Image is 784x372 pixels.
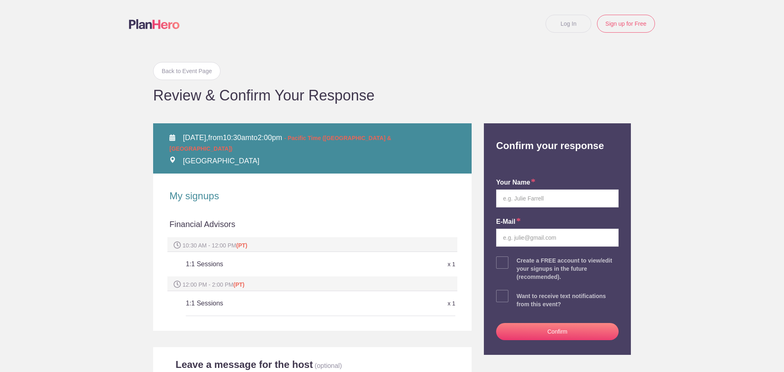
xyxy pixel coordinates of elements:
div: x 1 [365,296,455,311]
div: Create a FREE account to view/edit your signups in the future (recommended). [517,256,619,281]
span: - Pacific Time ([GEOGRAPHIC_DATA] & [GEOGRAPHIC_DATA]) [169,135,391,152]
img: Calendar alt [169,134,175,141]
span: [DATE], [183,134,208,142]
input: e.g. julie@gmail.com [496,229,619,247]
span: (PT) [236,242,247,249]
div: 12:00 PM - 2:00 PM [167,276,457,291]
label: E-mail [496,217,521,227]
a: Back to Event Page [153,62,220,80]
h5: 1:1 Sessions [186,256,365,272]
img: Spot time [174,281,181,288]
div: Want to receive text notifications from this event? [517,292,619,308]
a: Log In [546,15,591,33]
h1: Review & Confirm Your Response [153,88,631,103]
label: your name [496,178,535,187]
span: from to [169,134,391,152]
button: Confirm [496,323,619,340]
div: x 1 [365,257,455,272]
h2: Confirm your response [490,123,625,152]
div: 10:30 AM - 12:00 PM [167,237,457,252]
p: (optional) [315,362,342,369]
h2: My signups [169,190,455,202]
img: Logo main planhero [129,19,180,29]
h5: 1:1 Sessions [186,295,365,312]
input: e.g. Julie Farrell [496,189,619,207]
div: Financial Advisors [169,218,455,237]
img: Spot time [174,241,181,249]
h2: Leave a message for the host [176,359,313,371]
span: [GEOGRAPHIC_DATA] [183,157,259,165]
a: Sign up for Free [597,15,655,33]
span: 2:00pm [258,134,282,142]
span: (PT) [234,281,245,288]
span: 10:30am [223,134,252,142]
